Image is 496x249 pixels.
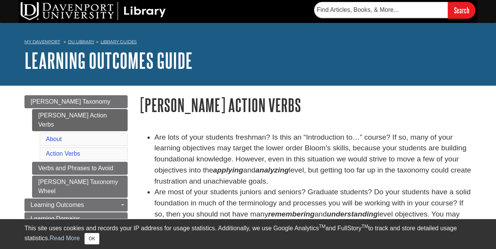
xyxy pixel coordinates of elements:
[256,166,289,174] strong: analyzing
[31,98,110,105] span: [PERSON_NAME] Taxonomy
[32,176,128,198] a: [PERSON_NAME] Taxonomy Wheel
[24,199,128,212] a: Learning Outcomes
[314,2,448,18] input: Find Articles, Books, & More...
[32,162,128,175] a: Verbs and Phrases to Avoid
[68,39,94,44] a: DU Library
[268,210,315,218] em: remembering
[24,224,472,244] div: This site uses cookies and records your IP address for usage statistics. Additionally, we use Goo...
[154,132,472,187] li: Are lots of your students freshman? Is this an “Introduction to…” course? If so, many of your lea...
[314,2,475,18] form: Searches DU Library's articles, books, and more
[213,166,243,174] strong: applying
[448,2,475,18] input: Search
[100,39,137,44] a: Library Guides
[24,95,128,225] div: Guide Page Menu
[319,224,325,229] sup: TM
[361,224,368,229] sup: TM
[327,210,378,218] em: understanding
[46,136,62,142] a: About
[84,233,99,244] button: Close
[32,109,128,131] a: [PERSON_NAME] Action Verbs
[24,95,128,108] a: [PERSON_NAME] Taxonomy
[21,2,166,20] img: DU Library
[24,37,472,49] nav: breadcrumb
[139,95,472,115] h1: [PERSON_NAME] Action Verbs
[24,212,128,225] a: Learning Domains
[24,39,60,45] a: My Davenport
[24,49,193,72] a: Learning Outcomes Guide
[31,215,80,222] span: Learning Domains
[46,150,80,157] a: Action Verbs
[50,235,80,241] a: Read More
[31,202,84,208] span: Learning Outcomes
